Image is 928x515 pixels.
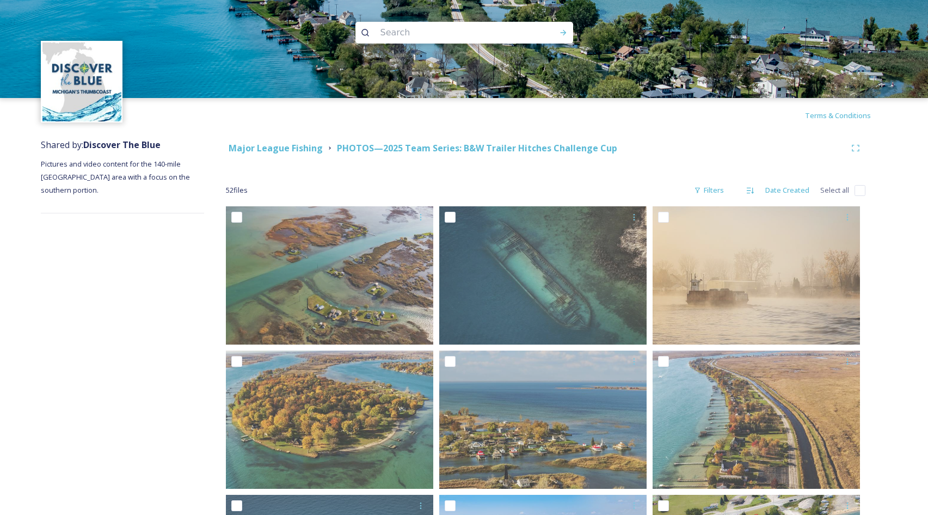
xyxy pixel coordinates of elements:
span: Pictures and video content for the 140-mile [GEOGRAPHIC_DATA] area with a focus on the southern p... [41,159,192,195]
img: Harsens Island Photo credit Harsens Island Photography (3).jpg [439,206,647,345]
span: Shared by: [41,139,161,151]
img: 1710423113617.jpeg [42,42,121,121]
input: Search [375,21,524,45]
span: 52 file s [226,185,248,195]
img: Harsens Island Photo credit Harsens Island Photography (4).jpg [226,206,433,345]
img: Harsens Island Photo credit Harsens Island Photography (1).jpg [439,351,647,489]
img: Harsens Island Photo credit Harsens Island Photography (5).jpg [653,351,860,489]
span: Terms & Conditions [805,111,871,120]
div: Date Created [760,180,815,201]
img: Harsens Island Photo credit Harsens Island Photography (2).jpg [653,206,860,345]
span: Select all [820,185,849,195]
strong: PHOTOS—2025 Team Series: B&W Trailer Hitches Challenge Cup [337,142,617,154]
strong: Discover The Blue [83,139,161,151]
div: Filters [689,180,729,201]
strong: Major League Fishing [229,142,323,154]
img: Harsens Island Photo credit Harsens Island Photography (6).jpg [226,351,433,489]
a: Terms & Conditions [805,109,887,122]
